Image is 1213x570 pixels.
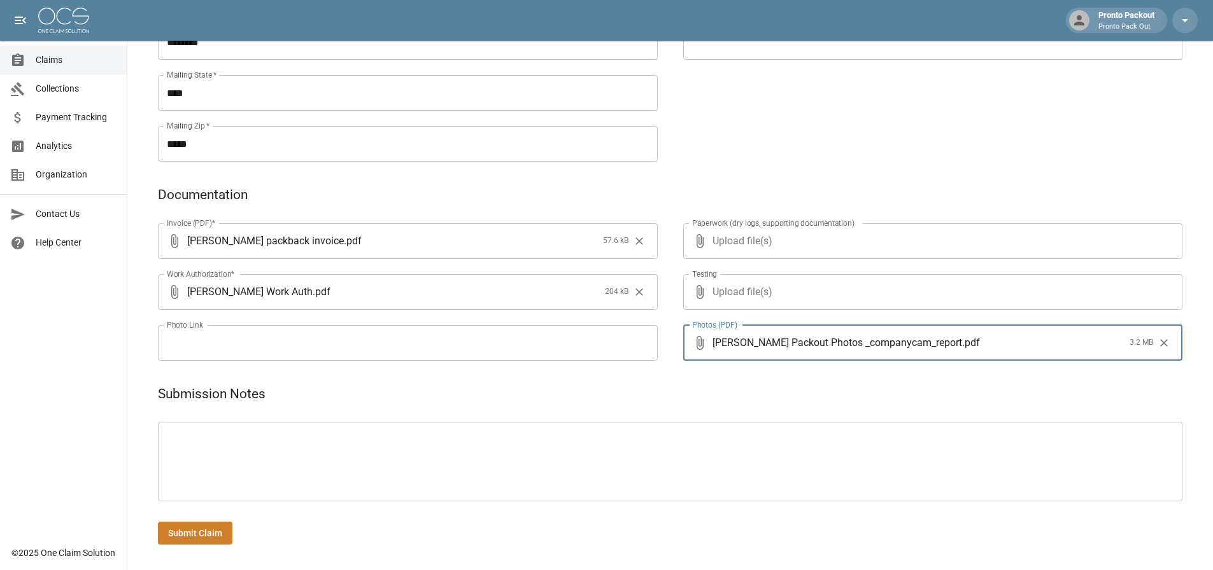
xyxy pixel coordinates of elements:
[605,286,628,298] span: 204 kB
[344,233,362,248] span: . pdf
[36,236,117,249] span: Help Center
[36,53,117,67] span: Claims
[962,335,980,350] span: . pdf
[692,218,855,228] label: Paperwork (dry logs, supporting documentation)
[167,319,203,330] label: Photo Link
[603,235,628,247] span: 57.6 kB
[167,218,216,228] label: Invoice (PDF)*
[8,8,33,33] button: open drawer
[630,232,649,251] button: Clear
[1098,22,1154,32] p: Pronto Pack Out
[36,139,117,153] span: Analytics
[1130,337,1153,349] span: 3.2 MB
[38,8,89,33] img: ocs-logo-white-transparent.png
[313,284,330,299] span: . pdf
[187,284,313,299] span: [PERSON_NAME] Work Auth
[692,319,737,330] label: Photos (PDF)
[1154,333,1174,352] button: Clear
[36,207,117,221] span: Contact Us
[713,335,962,350] span: [PERSON_NAME] Packout Photos _companycam_report
[36,111,117,124] span: Payment Tracking
[692,268,717,279] label: Testing
[158,522,232,545] button: Submit Claim
[36,168,117,181] span: Organization
[36,82,117,95] span: Collections
[1093,9,1160,32] div: Pronto Packout
[187,233,344,248] span: [PERSON_NAME] packback invoice
[167,120,210,131] label: Mailing Zip
[713,223,1149,259] span: Upload file(s)
[713,274,1149,310] span: Upload file(s)
[630,282,649,302] button: Clear
[167,268,235,279] label: Work Authorization*
[167,69,216,80] label: Mailing State
[11,546,115,559] div: © 2025 One Claim Solution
